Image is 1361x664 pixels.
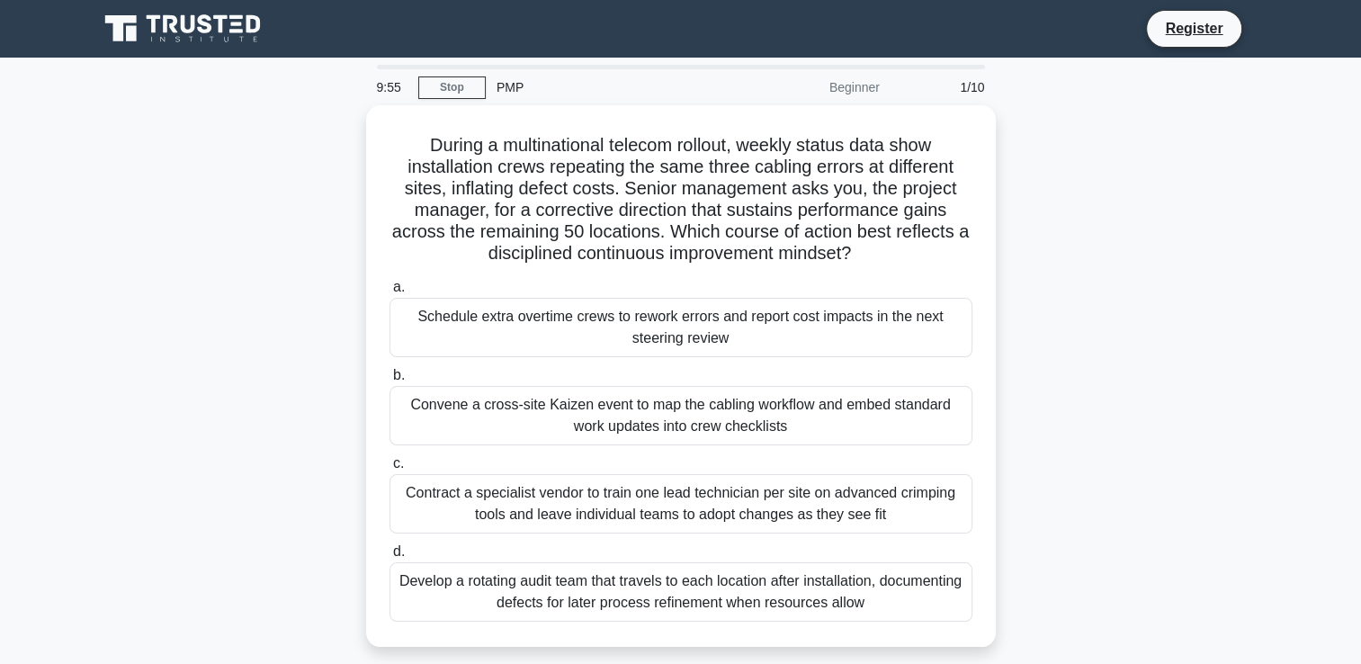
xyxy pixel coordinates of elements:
[393,455,404,471] span: c.
[388,134,974,265] h5: During a multinational telecom rollout, weekly status data show installation crews repeating the ...
[486,69,733,105] div: PMP
[1154,17,1233,40] a: Register
[366,69,418,105] div: 9:55
[891,69,996,105] div: 1/10
[389,298,972,357] div: Schedule extra overtime crews to rework errors and report cost impacts in the next steering review
[393,279,405,294] span: a.
[389,562,972,622] div: Develop a rotating audit team that travels to each location after installation, documenting defec...
[389,386,972,445] div: Convene a cross-site Kaizen event to map the cabling workflow and embed standard work updates int...
[418,76,486,99] a: Stop
[393,367,405,382] span: b.
[389,474,972,534] div: Contract a specialist vendor to train one lead technician per site on advanced crimping tools and...
[393,543,405,559] span: d.
[733,69,891,105] div: Beginner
